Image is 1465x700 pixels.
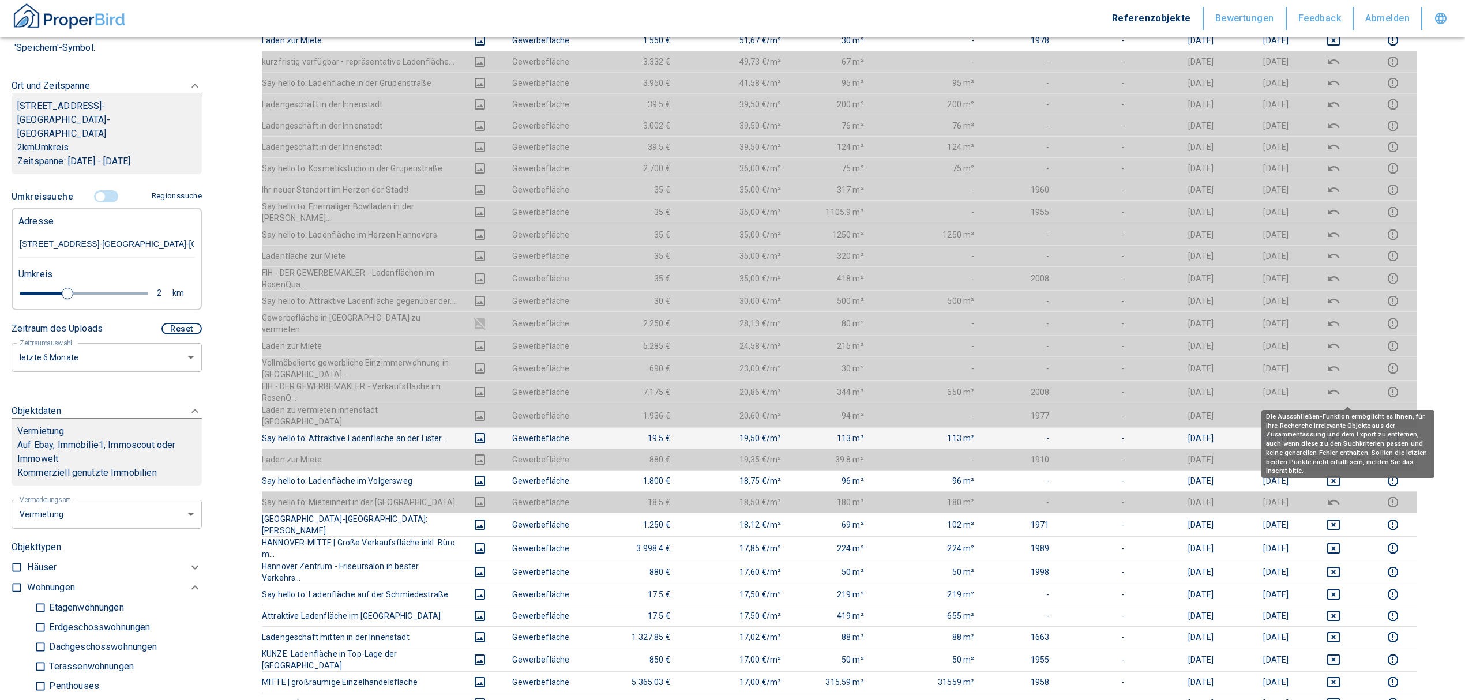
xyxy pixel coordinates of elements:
button: deselect this listing [1307,249,1360,263]
td: - [983,157,1058,179]
td: [DATE] [1133,266,1223,290]
button: report this listing [1378,55,1407,69]
button: images [466,409,494,423]
td: Gewerbefläche [503,136,579,157]
button: images [466,33,494,47]
td: - [873,200,984,224]
td: [DATE] [1223,136,1298,157]
td: - [1058,93,1133,115]
td: [DATE] [1223,157,1298,179]
td: - [1058,380,1133,404]
button: report this listing [1378,541,1407,555]
td: 1977 [983,404,1058,427]
button: Umkreissuche [12,186,78,208]
td: 35 € [579,245,679,266]
p: Adresse [18,214,54,228]
button: images [466,453,494,466]
td: [DATE] [1223,266,1298,290]
td: 30,00 €/m² [679,290,791,311]
td: [DATE] [1133,51,1223,72]
button: images [466,588,494,601]
td: 1.550 € [579,29,679,51]
td: 80 m² [790,311,873,335]
th: FIH - DER GEWERBEMAKLER - Verkaufsfläche im RosenQ... [262,380,457,404]
td: - [873,356,984,380]
div: 2 [155,286,176,300]
td: Gewerbefläche [503,427,579,449]
td: 1.936 € [579,404,679,427]
td: Gewerbefläche [503,51,579,72]
td: 24,58 €/m² [679,335,791,356]
td: 35,00 €/m² [679,200,791,224]
button: deselect this listing [1307,272,1360,285]
td: - [873,51,984,72]
td: [DATE] [1133,356,1223,380]
td: - [1058,290,1133,311]
td: - [983,335,1058,356]
button: report this listing [1378,294,1407,308]
td: [DATE] [1223,93,1298,115]
td: 39,50 €/m² [679,93,791,115]
button: images [466,474,494,488]
td: - [983,290,1058,311]
td: [DATE] [1133,136,1223,157]
button: deselect this listing [1307,205,1360,219]
td: 35,00 €/m² [679,266,791,290]
td: - [1058,157,1133,179]
button: images [466,161,494,175]
td: - [873,179,984,200]
p: 2 km Umkreis [17,141,196,155]
p: Kommerziell genutzte Immobilien [17,466,196,480]
input: Adresse ändern [18,231,195,258]
p: Häuser [27,560,57,574]
button: Regionssuche [147,186,202,206]
button: images [466,518,494,532]
td: - [983,51,1058,72]
td: 2.700 € [579,157,679,179]
td: [DATE] [1133,290,1223,311]
td: - [1058,136,1133,157]
td: - [1058,200,1133,224]
td: 200 m² [790,93,873,115]
td: 75 m² [790,157,873,179]
td: 1955 [983,200,1058,224]
td: [DATE] [1133,29,1223,51]
td: 20,60 €/m² [679,404,791,427]
td: 500 m² [873,290,984,311]
td: 3.332 € [579,51,679,72]
td: 23,00 €/m² [679,356,791,380]
td: 30 m² [790,29,873,51]
td: 1978 [983,29,1058,51]
td: 2008 [983,266,1058,290]
td: [DATE] [1133,245,1223,266]
th: kurzfristig verfügbar • repräsentative Ladenfläche... [262,51,457,72]
button: images [466,294,494,308]
td: [DATE] [1133,380,1223,404]
td: - [983,93,1058,115]
td: - [873,335,984,356]
button: report this listing [1378,140,1407,154]
div: Wohnungen [27,578,202,598]
td: 35 € [579,200,679,224]
td: - [1058,29,1133,51]
button: Abmelden [1354,7,1422,30]
button: report this listing [1378,362,1407,375]
button: images [466,362,494,375]
button: images [466,228,494,242]
td: 344 m² [790,380,873,404]
td: - [873,404,984,427]
td: [DATE] [1223,245,1298,266]
button: deselect this listing [1307,675,1360,689]
div: Ort und Zeitspanne[STREET_ADDRESS]-[GEOGRAPHIC_DATA]-[GEOGRAPHIC_DATA]2kmUmkreisZeitspanne: [DATE... [12,67,202,186]
button: deselect this listing [1307,317,1360,330]
td: 67 m² [790,51,873,72]
button: deselect this listing [1307,55,1360,69]
a: ProperBird Logo and Home Button [12,2,127,35]
button: report this listing [1378,119,1407,133]
td: 35,00 €/m² [679,245,791,266]
td: 35 € [579,266,679,290]
button: report this listing [1378,205,1407,219]
td: - [1058,179,1133,200]
p: Objektdaten [12,404,61,418]
th: Vollmöbelierte gewerbliche Einzimmerwohnung in [GEOGRAPHIC_DATA]... [262,356,457,380]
